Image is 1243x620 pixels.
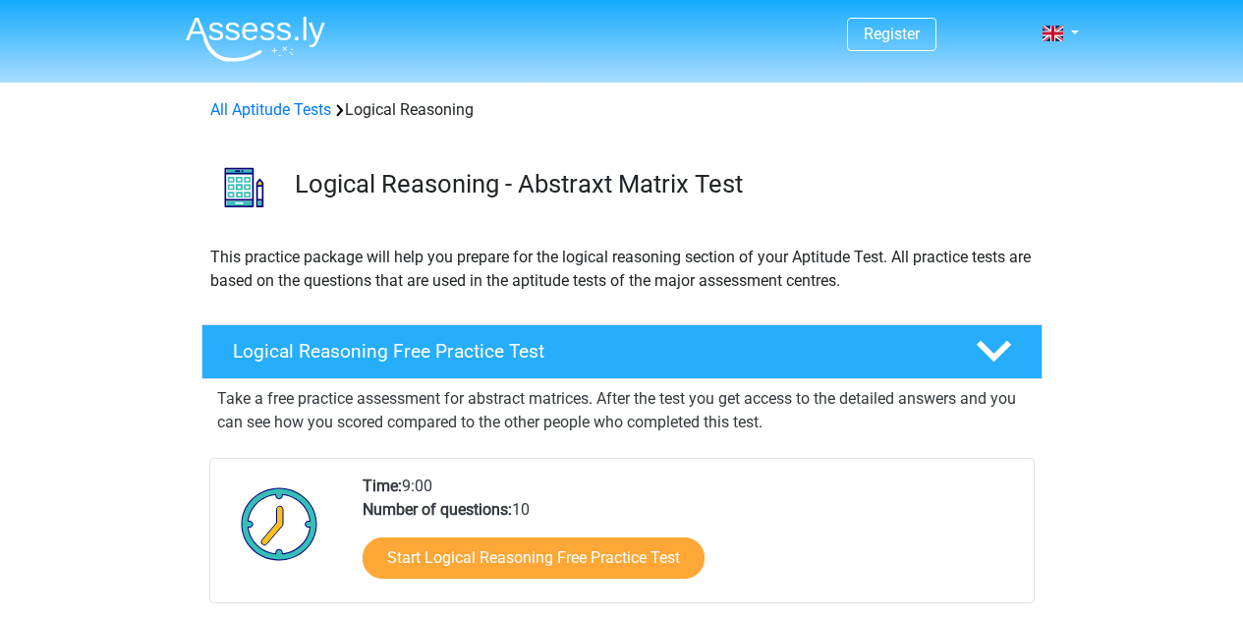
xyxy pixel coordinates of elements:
[210,100,331,119] a: All Aptitude Tests
[194,324,1050,379] a: Logical Reasoning Free Practice Test
[202,145,286,229] img: logical reasoning
[233,340,944,363] h4: Logical Reasoning Free Practice Test
[217,387,1027,434] p: Take a free practice assessment for abstract matrices. After the test you get access to the detai...
[348,475,1033,602] div: 9:00 10
[186,16,325,62] img: Assessly
[363,477,402,495] b: Time:
[210,246,1034,293] p: This practice package will help you prepare for the logical reasoning section of your Aptitude Te...
[202,98,1042,122] div: Logical Reasoning
[864,25,920,43] a: Register
[363,500,512,519] b: Number of questions:
[295,169,1027,199] h3: Logical Reasoning - Abstraxt Matrix Test
[363,537,705,579] a: Start Logical Reasoning Free Practice Test
[230,475,329,573] img: Clock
